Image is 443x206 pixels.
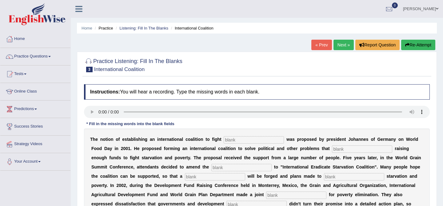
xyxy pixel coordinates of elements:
b: o [304,146,307,151]
b: e [182,155,185,160]
b: i [227,146,228,151]
b: s [245,146,247,151]
b: m [385,137,389,142]
b: o [263,155,266,160]
b: v [234,155,237,160]
b: o [287,146,289,151]
b: r [383,137,385,142]
b: l [182,137,183,142]
b: e [162,137,165,142]
b: r [300,137,301,142]
b: o [213,155,216,160]
b: s [333,137,336,142]
b: o [125,155,128,160]
b: n [201,137,203,142]
b: s [119,155,121,160]
b: n [401,137,404,142]
b: a [152,155,154,160]
input: blank [211,164,272,171]
b: o [351,137,353,142]
b: r [185,155,186,160]
button: Re-Attempt [401,40,435,50]
b: b [319,137,322,142]
h2: Practice Listening: Fill In The Blanks [84,57,182,72]
b: a [290,137,292,142]
a: Predictions [0,101,70,116]
b: a [169,137,172,142]
b: r [395,146,396,151]
b: t [138,155,139,160]
b: n [199,146,202,151]
b: t [268,155,269,160]
b: h [353,137,356,142]
b: t [106,137,107,142]
b: e [381,137,383,142]
b: e [331,137,333,142]
b: r [266,155,267,160]
span: 3 [86,67,93,72]
b: n [166,137,169,142]
b: t [220,137,221,142]
b: t [345,137,346,142]
b: l [263,146,265,151]
b: l [221,155,222,160]
b: t [266,146,267,151]
b: p [261,155,263,160]
b: c [268,146,271,151]
b: s [366,137,369,142]
b: s [154,146,157,151]
b: i [233,155,234,160]
b: e [91,155,94,160]
b: a [165,155,167,160]
b: a [190,137,193,142]
b: o [307,137,309,142]
b: g [133,155,135,160]
b: v [251,146,253,151]
b: e [226,155,228,160]
b: i [194,137,195,142]
b: t [161,137,162,142]
b: o [208,155,211,160]
b: o [151,146,154,151]
b: t [144,155,146,160]
b: e [199,155,201,160]
div: * Fill in the missing words into the blank fields [84,121,177,127]
b: l [225,146,227,151]
b: n [111,137,114,142]
b: f [212,137,214,142]
b: i [107,137,108,142]
input: blank [332,145,392,153]
a: Tests [0,65,70,81]
b: p [304,137,307,142]
b: m [313,146,317,151]
b: o [188,137,191,142]
b: s [136,137,138,142]
a: « Prev [311,40,332,50]
b: i [174,146,175,151]
b: n [279,146,282,151]
b: b [131,137,134,142]
b: o [240,146,242,151]
li: Practice [93,25,113,31]
b: d [282,146,285,151]
b: n [175,146,178,151]
b: y [110,146,112,151]
b: e [137,146,140,151]
b: l [193,137,194,142]
b: n [167,155,170,160]
b: d [314,137,317,142]
b: s [317,146,319,151]
b: n [177,137,180,142]
b: s [216,155,218,160]
b: v [150,155,152,160]
b: 2 [121,146,123,151]
b: T [194,155,196,160]
b: h [104,155,107,160]
a: Strategy Videos [0,136,70,151]
b: g [215,137,218,142]
b: e [339,137,342,142]
b: i [157,137,158,142]
b: n [358,137,361,142]
b: p [326,137,329,142]
b: . [130,146,132,151]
